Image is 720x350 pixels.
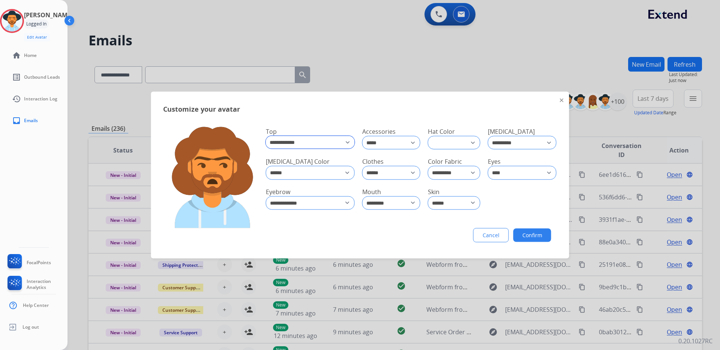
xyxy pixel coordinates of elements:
span: Emails [24,118,38,124]
div: Logged In [24,19,49,28]
mat-icon: home [12,51,21,60]
span: Log out [22,324,39,330]
span: Interaction Analytics [27,278,67,290]
span: Eyebrow [266,187,290,196]
a: FocalPoints [6,254,51,271]
button: Edit Avatar [24,33,50,42]
button: Confirm [513,229,551,242]
a: Interaction Analytics [6,276,67,293]
span: Color Fabric [428,157,462,166]
span: Help Center [23,302,49,308]
span: Clothes [362,157,384,166]
mat-icon: list_alt [12,73,21,82]
mat-icon: history [12,94,21,103]
span: Outbound Leads [24,74,60,80]
mat-icon: inbox [12,116,21,125]
span: [MEDICAL_DATA] [488,127,535,136]
span: Home [24,52,37,58]
span: [MEDICAL_DATA] Color [266,157,330,166]
span: Eyes [488,157,501,166]
span: Hat Color [428,127,455,136]
h3: [PERSON_NAME] [24,10,73,19]
p: 0.20.1027RC [678,337,712,346]
span: Mouth [362,187,381,196]
span: Interaction Log [24,96,57,102]
span: Top [266,127,277,136]
span: Accessories [362,127,396,136]
img: close-button [560,99,564,102]
img: avatar [1,10,22,31]
span: Customize your avatar [163,104,240,114]
button: Cancel [473,228,509,242]
span: FocalPoints [27,260,51,266]
span: Skin [428,187,439,196]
